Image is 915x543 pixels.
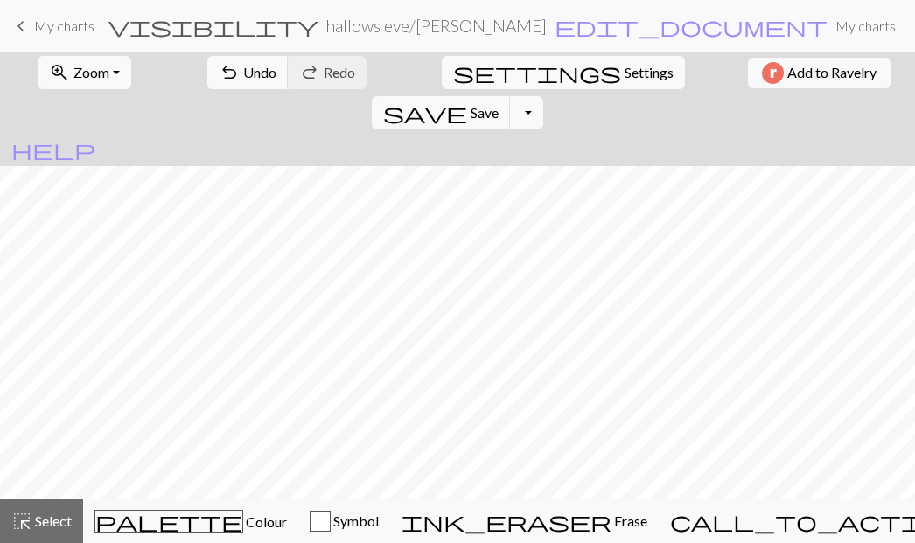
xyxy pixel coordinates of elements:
[331,512,379,529] span: Symbol
[442,56,685,89] button: SettingsSettings
[49,60,70,85] span: zoom_in
[402,509,611,533] span: ink_eraser
[383,101,467,125] span: save
[828,9,903,44] a: My charts
[10,14,31,38] span: keyboard_arrow_left
[11,137,95,162] span: help
[787,62,877,84] span: Add to Ravelry
[34,17,94,34] span: My charts
[38,56,131,89] button: Zoom
[207,56,289,89] button: Undo
[611,512,647,529] span: Erase
[390,499,659,543] button: Erase
[748,58,891,88] button: Add to Ravelry
[471,104,499,121] span: Save
[83,499,298,543] button: Colour
[10,11,94,41] a: My charts
[108,14,318,38] span: visibility
[453,60,621,85] span: settings
[372,96,511,129] button: Save
[762,62,784,84] img: Ravelry
[243,64,276,80] span: Undo
[32,512,72,529] span: Select
[298,499,390,543] button: Symbol
[453,62,621,83] i: Settings
[325,16,547,36] h2: hallows eve / [PERSON_NAME]
[95,509,242,533] span: palette
[625,62,674,83] span: Settings
[11,509,32,533] span: highlight_alt
[73,64,109,80] span: Zoom
[243,513,287,530] span: Colour
[219,60,240,85] span: undo
[555,14,828,38] span: edit_document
